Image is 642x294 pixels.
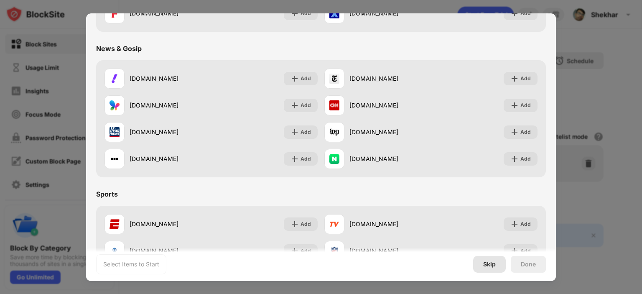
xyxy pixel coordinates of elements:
img: favicons [329,127,339,137]
img: favicons [110,246,120,256]
div: Add [301,220,311,228]
div: [DOMAIN_NAME] [130,128,211,136]
img: favicons [110,154,120,164]
img: favicons [329,8,339,18]
div: [DOMAIN_NAME] [130,74,211,83]
div: Add [520,220,531,228]
div: [DOMAIN_NAME] [130,220,211,228]
div: Skip [483,261,496,268]
div: [DOMAIN_NAME] [349,154,431,163]
div: [DOMAIN_NAME] [349,9,431,18]
div: Add [520,101,531,110]
div: Add [301,9,311,18]
img: favicons [110,219,120,229]
div: Add [520,155,531,163]
div: Add [520,74,531,83]
div: [DOMAIN_NAME] [349,128,431,136]
div: [DOMAIN_NAME] [130,101,211,110]
div: Done [521,261,536,268]
div: Add [301,155,311,163]
img: favicons [329,219,339,229]
div: [DOMAIN_NAME] [349,220,431,228]
div: Add [301,128,311,136]
div: [DOMAIN_NAME] [349,74,431,83]
img: favicons [110,127,120,137]
div: [DOMAIN_NAME] [130,246,211,255]
img: favicons [329,154,339,164]
div: Sports [96,190,118,198]
div: [DOMAIN_NAME] [349,246,431,255]
img: favicons [110,100,120,110]
div: Add [301,101,311,110]
div: Select Items to Start [103,260,159,268]
div: Add [301,247,311,255]
div: Add [520,128,531,136]
div: [DOMAIN_NAME] [130,154,211,163]
img: favicons [329,74,339,84]
img: favicons [110,8,120,18]
img: favicons [329,100,339,110]
img: favicons [110,74,120,84]
div: Add [520,247,531,255]
div: Add [520,9,531,18]
img: favicons [329,246,339,256]
div: [DOMAIN_NAME] [349,101,431,110]
div: [DOMAIN_NAME] [130,9,211,18]
div: News & Gosip [96,44,142,53]
div: Add [301,74,311,83]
